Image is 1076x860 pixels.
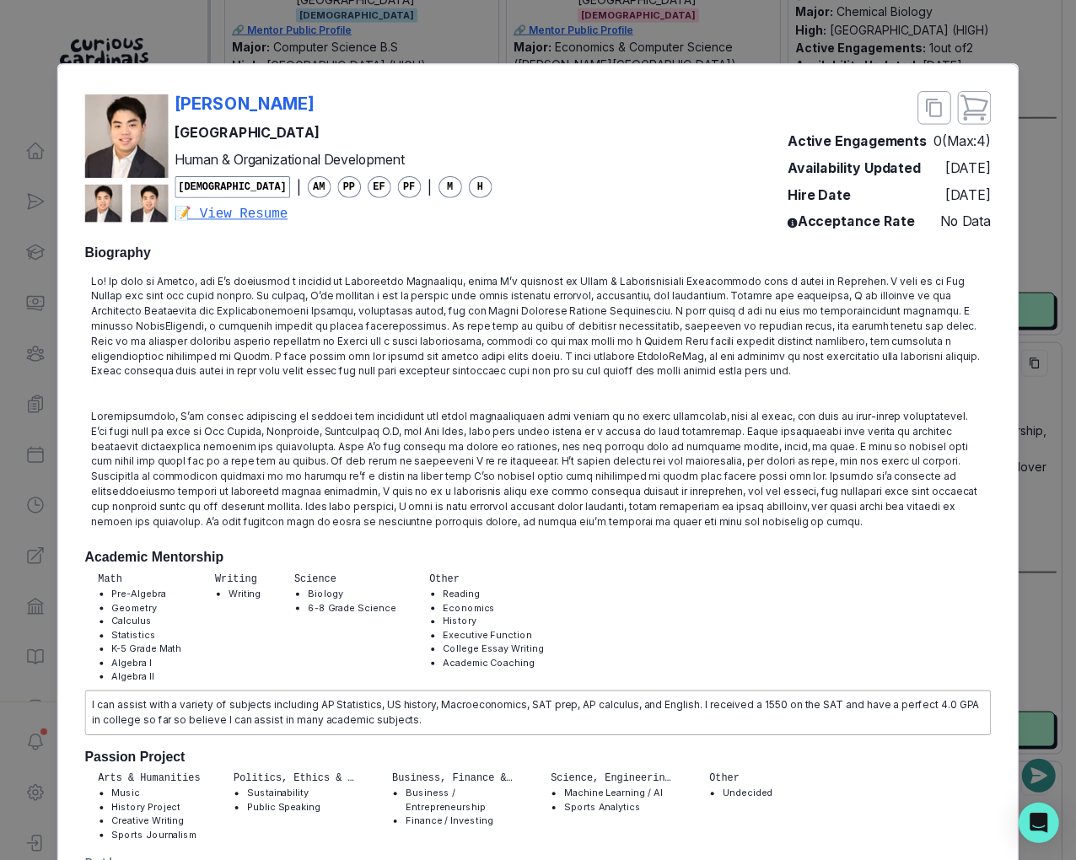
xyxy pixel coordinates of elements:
li: Public Speaking [247,800,359,814]
span: [DEMOGRAPHIC_DATA] [175,176,289,198]
li: Biology [308,587,396,600]
li: Finance / Investing [406,814,518,827]
li: 6-8 Grade Science [308,601,396,615]
li: K-5 Grade Math [111,642,181,656]
p: Other [709,771,772,787]
li: Statistics [111,628,181,642]
div: Open Intercom Messenger [1019,803,1059,843]
li: Geometry [111,601,181,615]
p: Science, Engineering & Technology [551,771,675,787]
span: H [468,176,492,198]
span: AM [307,176,331,198]
p: Arts & Humanities [98,771,200,787]
li: Machine Learning / AI [564,787,676,800]
p: [DATE] [945,158,991,178]
li: Creative Writing [111,814,200,827]
li: History Project [111,800,200,814]
p: Human & Organizational Development [175,149,492,169]
span: EF [368,176,391,198]
li: History [443,615,544,628]
li: Reading [443,587,544,600]
img: mentor profile picture [85,94,169,177]
p: Science [294,572,396,588]
p: Business, Finance & Entrepreneurship [392,771,517,787]
li: Algebra I [111,656,181,669]
li: Economics [443,601,544,615]
li: Executive Function [443,628,544,642]
p: | [428,177,432,197]
p: [PERSON_NAME] [175,91,314,116]
p: Acceptance Rate [788,212,915,232]
span: PF [397,176,421,198]
p: Availability Updated [788,158,921,178]
p: I can assist with a variety of subjects including AP Statistics, US history, Macroeconomics, SAT ... [92,697,983,728]
a: 📝 View Resume [175,205,492,225]
li: College Essay Writing [443,642,544,656]
p: Other [429,572,544,588]
button: close [958,91,992,125]
h2: Passion Project [85,749,992,765]
h2: Biography [85,245,992,261]
p: Math [98,572,181,588]
p: Writing [215,572,261,588]
p: Hire Date [788,185,851,205]
p: [DATE] [945,185,991,205]
span: PP [337,176,361,198]
p: No Data [940,212,991,232]
button: close [917,91,951,125]
span: M [438,176,462,198]
li: Calculus [111,615,181,628]
li: Pre-Algebra [111,587,181,600]
li: Sports Analytics [564,800,676,814]
p: Active Engagements [788,132,927,152]
p: 0 (Max: 4 ) [933,132,991,152]
li: Undecided [723,787,772,800]
li: Sports Journalism [111,828,200,841]
img: mentor profile picture [85,184,123,222]
p: Loremipsumdolo, S’am consec adipiscing el seddoei tem incididunt utl etdol magnaaliquaen admi ven... [91,409,984,529]
h2: Academic Mentorship [85,550,992,566]
p: [GEOGRAPHIC_DATA] [175,123,492,143]
li: Sustainability [247,787,359,800]
p: Politics, Ethics & Social Justice [234,771,358,787]
li: Algebra II [111,669,181,683]
li: Business / Entrepreneurship [406,787,518,814]
li: Writing [229,587,261,600]
p: Lo! Ip dolo si Ametco, adi E’s doeiusmod t incidid ut Laboreetdo Magnaaliqu, enima M’v quisnost e... [91,274,984,379]
li: Academic Coaching [443,656,544,669]
p: | [297,177,301,197]
img: mentor profile picture [131,184,169,222]
li: Music [111,787,200,800]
